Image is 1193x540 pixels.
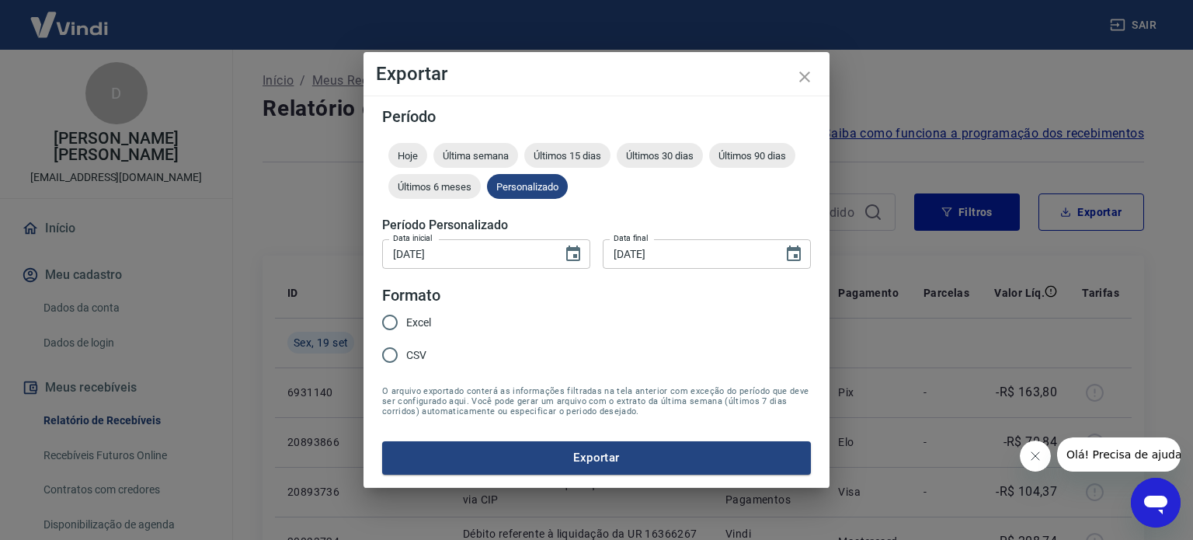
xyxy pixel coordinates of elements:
span: Excel [406,315,431,331]
div: Hoje [388,143,427,168]
label: Data inicial [393,232,433,244]
button: close [786,58,823,96]
button: Exportar [382,441,811,474]
div: Personalizado [487,174,568,199]
span: CSV [406,347,426,364]
input: DD/MM/YYYY [382,239,551,268]
h4: Exportar [376,64,817,83]
span: Últimos 15 dias [524,150,610,162]
div: Última semana [433,143,518,168]
button: Choose date, selected date is 19 de set de 2025 [778,239,809,270]
iframe: Mensagem da empresa [1057,437,1181,472]
h5: Período [382,109,811,124]
label: Data final [614,232,649,244]
span: O arquivo exportado conterá as informações filtradas na tela anterior com exceção do período que ... [382,386,811,416]
button: Choose date, selected date is 18 de set de 2025 [558,239,589,270]
input: DD/MM/YYYY [603,239,772,268]
span: Hoje [388,150,427,162]
div: Últimos 90 dias [709,143,795,168]
span: Última semana [433,150,518,162]
div: Últimos 30 dias [617,143,703,168]
h5: Período Personalizado [382,218,811,233]
iframe: Botão para abrir a janela de mensagens [1131,478,1181,528]
iframe: Fechar mensagem [1020,441,1051,472]
legend: Formato [382,284,440,307]
div: Últimos 6 meses [388,174,481,199]
span: Personalizado [487,181,568,193]
div: Últimos 15 dias [524,143,610,168]
span: Últimos 6 meses [388,181,481,193]
span: Últimos 90 dias [709,150,795,162]
span: Olá! Precisa de ajuda? [9,11,130,23]
span: Últimos 30 dias [617,150,703,162]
